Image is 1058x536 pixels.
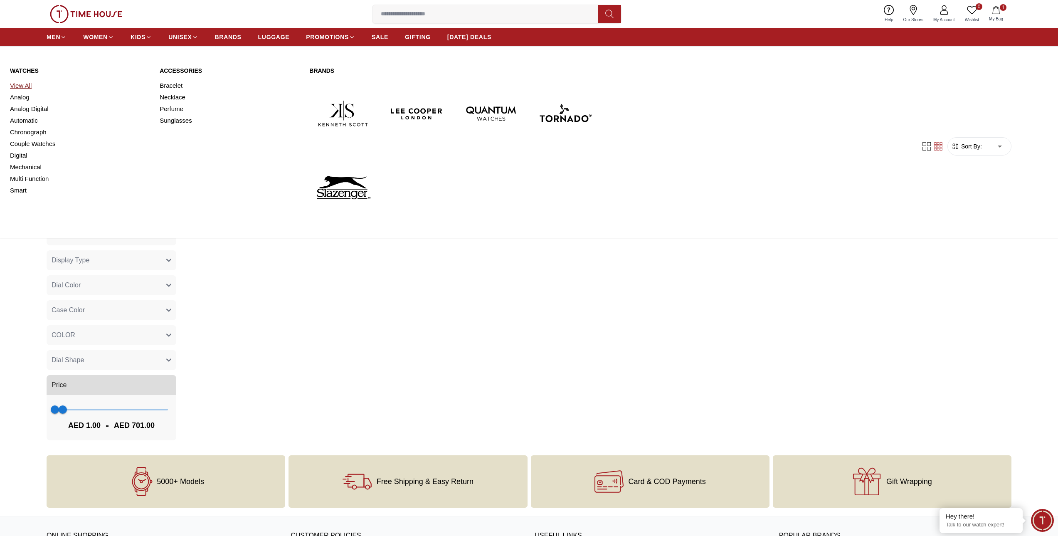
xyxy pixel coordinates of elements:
span: [DATE] DEALS [447,33,491,41]
span: Case Color [52,305,85,315]
button: Sort By: [951,142,982,151]
div: Chat Widget [1031,509,1054,532]
a: Multi Function [10,173,150,185]
a: Analog Digital [10,103,150,115]
a: Perfume [160,103,299,115]
a: Analog [10,91,150,103]
span: UNISEX [168,33,192,41]
a: Watches [10,67,150,75]
span: Our Stores [900,17,927,23]
span: Price [52,380,67,390]
a: Chronograph [10,126,150,138]
button: COLOR [47,325,176,345]
span: Free Shipping & Easy Return [377,477,474,486]
img: Lee Cooper [383,80,451,147]
span: WOMEN [83,33,108,41]
button: Case Color [47,300,176,320]
a: Smart [10,185,150,196]
div: Hey there! [946,512,1016,521]
span: BRANDS [215,33,242,41]
a: UNISEX [168,30,198,44]
a: Mechanical [10,161,150,173]
img: Kenneth Scott [309,80,377,147]
button: Display Type [47,250,176,270]
img: Slazenger [309,154,377,221]
span: - [101,419,114,432]
span: Dial Shape [52,355,84,365]
a: KIDS [131,30,152,44]
a: Accessories [160,67,299,75]
span: LUGGAGE [258,33,290,41]
span: KIDS [131,33,146,41]
span: GIFTING [405,33,431,41]
a: Our Stores [898,3,928,25]
button: Dial Color [47,275,176,295]
button: Price [47,375,176,395]
span: Wishlist [962,17,982,23]
span: 0 [976,3,982,10]
a: [DATE] DEALS [447,30,491,44]
span: 5000+ Models [157,477,204,486]
img: Tornado [531,80,599,147]
a: WOMEN [83,30,114,44]
span: COLOR [52,330,75,340]
button: 1My Bag [984,4,1008,24]
span: AED 1.00 [68,420,101,431]
span: Card & COD Payments [629,477,706,486]
a: Help [880,3,898,25]
span: Display Type [52,255,89,265]
span: My Bag [986,16,1006,22]
span: AED 701.00 [114,420,155,431]
a: Couple Watches [10,138,150,150]
img: ... [50,5,122,23]
a: Sunglasses [160,115,299,126]
span: Sort By: [959,142,982,151]
a: Bracelet [160,80,299,91]
span: Dial Color [52,280,81,290]
img: Quantum [457,80,525,147]
span: Gift Wrapping [886,477,932,486]
a: Brands [309,67,599,75]
span: My Account [930,17,958,23]
span: 1 [1000,4,1006,11]
span: MEN [47,33,60,41]
a: View All [10,80,150,91]
a: Necklace [160,91,299,103]
p: Talk to our watch expert! [946,521,1016,529]
a: BRANDS [215,30,242,44]
a: LUGGAGE [258,30,290,44]
span: Help [881,17,897,23]
a: GIFTING [405,30,431,44]
a: Digital [10,150,150,161]
button: Dial Shape [47,350,176,370]
a: MEN [47,30,67,44]
a: SALE [372,30,388,44]
span: PROMOTIONS [306,33,349,41]
span: SALE [372,33,388,41]
a: 0Wishlist [960,3,984,25]
a: PROMOTIONS [306,30,355,44]
a: Automatic [10,115,150,126]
